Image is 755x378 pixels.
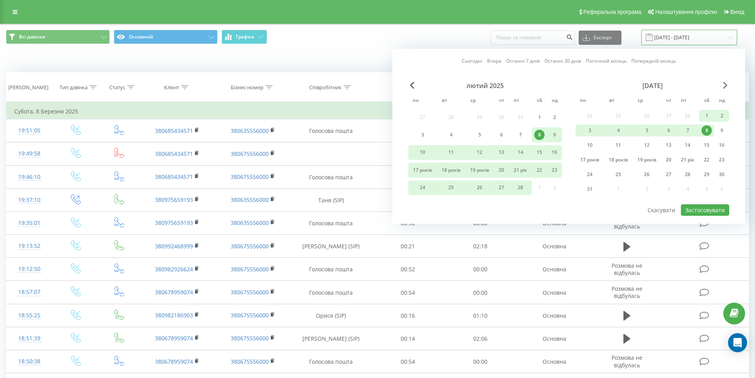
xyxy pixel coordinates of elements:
[617,127,620,134] font: 4
[704,142,709,148] font: 15
[465,127,494,142] div: 5 серпня 2025 р.
[408,163,437,177] div: Пн 17 лютого 2025 р.
[666,142,671,148] font: 13
[721,112,723,119] font: 2
[666,156,671,163] font: 20
[465,180,494,195] div: 26 серпня 2025 р.
[612,285,642,299] font: Розмова не відбулась
[553,114,556,121] font: 2
[676,154,699,166] div: Пт 21 березня 2025 р.
[420,184,425,191] font: 24
[309,84,342,91] font: Співробітник
[494,180,509,195] div: 27 лютого 2025 р.
[155,150,193,157] font: 380685434571
[506,58,540,64] font: Останні 7 днів
[155,311,193,319] a: 380982186903
[18,311,40,319] font: 18:55:25
[473,242,487,250] font: 02:18
[587,186,593,192] font: 31
[714,125,729,136] div: та 9 березня 2025 року.
[518,149,523,155] font: 14
[547,110,562,125] div: нд 2 лютого 2025 р.
[642,81,663,90] font: [DATE]
[510,95,522,107] abbr: п'ятниця
[316,312,346,319] font: Орися (SIP)
[401,312,415,319] font: 00:16
[681,156,694,163] font: 21 рік
[18,196,40,203] font: 19:37:10
[309,289,353,296] font: Голосова пошта
[18,265,40,272] font: 19:12:50
[586,58,627,64] font: Поточний місяць
[579,31,621,45] button: Експорт
[470,167,489,173] font: 19 років
[231,242,269,250] font: 380675556000
[633,125,661,136] div: 5 вересня 2025 р.
[231,173,269,180] font: 380675556000
[699,139,714,151] div: Сб 15 бер 2025 р.
[494,163,509,177] div: чт 20 лютого 2025 р.
[637,156,656,163] font: 19 років
[575,169,604,180] div: Пн 24 бер 2025 р.
[473,266,487,273] font: 00:00
[648,206,675,214] font: Скасувати
[231,288,269,296] a: 380675556000
[538,131,541,138] font: 8
[661,125,676,136] div: 6 березня 2025 р.
[553,131,556,138] font: 9
[532,110,547,125] div: субота, 1 лютого 2025 року.
[499,149,504,155] font: 13
[589,127,591,134] font: 3
[465,145,494,160] div: 12 лютого 2025 р.
[473,358,487,365] font: 00:00
[410,95,422,107] abbr: понеділок
[309,266,353,273] font: Голосова пошта
[704,171,709,178] font: 29
[309,127,353,134] font: Голосова пошта
[547,127,562,142] div: нд 9 лютого 2025 р.
[438,95,450,107] abbr: вівторок
[638,97,643,104] font: ср
[604,125,633,136] div: 4 березня 2025 року.
[685,171,690,178] font: 28
[14,107,78,115] font: Субота, 8 Березня 2025
[448,149,454,155] font: 11
[714,154,729,166] div: 23 березня 2025 року.
[437,180,465,195] div: 25 лютого 2025 року.
[681,97,686,104] font: пт
[634,95,646,107] abbr: середа
[552,167,557,173] font: 23
[547,145,562,160] div: нд 16 лютого 2025 р.
[644,142,650,148] font: 12
[609,97,614,104] font: вт
[699,154,714,166] div: Сб 22 бер 2025 р.
[231,219,269,226] a: 380635556000
[643,204,680,216] button: Скасувати
[552,97,558,104] font: нд
[155,173,193,180] font: 380685434571
[467,95,479,107] abbr: середа
[514,97,519,104] font: пт
[231,127,269,134] a: 380635556000
[577,95,589,107] abbr: понеділок
[604,154,633,166] div: 18 березня 2025 року.
[537,149,542,155] font: 15
[537,97,542,104] font: сб
[728,333,747,352] div: Відкрити Intercom Messenger
[437,163,465,177] div: вт 18 лютого 2025 р.
[701,95,713,107] abbr: субота
[222,30,267,44] button: Графіка
[533,95,545,107] abbr: субота
[704,97,709,104] font: сб
[509,180,532,195] div: Пт 28 лютого 2025 р.
[155,219,193,226] a: 380975659193
[231,334,269,342] font: 380675556000
[231,196,269,203] a: 380635556000
[666,97,671,104] font: чт
[413,97,419,104] font: пн
[18,288,40,295] font: 18:57:07
[575,183,604,195] div: Пн 31 березня 2025 р.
